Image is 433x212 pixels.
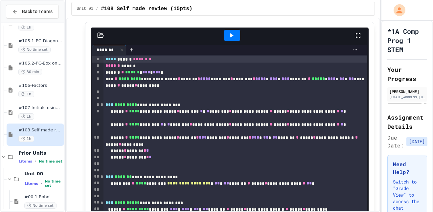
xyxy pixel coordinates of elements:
[18,69,42,75] span: 30 min
[393,160,422,176] h3: Need Help?
[18,105,63,111] span: #107 Initials using shapes
[24,202,57,209] span: No time set
[389,95,425,100] div: [EMAIL_ADDRESS][DOMAIN_NAME]
[6,5,59,19] button: Back to Teams
[96,6,98,11] span: /
[41,181,42,186] span: •
[24,182,38,186] span: 1 items
[18,38,63,44] span: #105.1-PC-Diagonal line
[18,24,34,30] span: 1h
[18,113,34,120] span: 1h
[387,27,427,54] h1: *1A Comp Prog 1 STEM
[35,159,36,164] span: •
[389,88,425,94] div: [PERSON_NAME]
[18,61,63,66] span: #105.2-PC-Box on Box
[24,194,63,200] span: #00.1 Robot
[18,150,63,156] span: Prior Units
[387,3,407,18] div: My Account
[18,91,34,97] span: 1h
[77,6,93,11] span: Unit 01
[18,83,63,88] span: #106-Factors
[45,179,62,188] span: No time set
[39,159,62,164] span: No time set
[22,8,53,15] span: Back to Teams
[18,47,51,53] span: No time set
[406,137,427,146] span: [DATE]
[387,65,427,83] h2: Your Progress
[101,5,192,13] span: #108 Self made review (15pts)
[18,127,63,133] span: #108 Self made review (15pts)
[18,159,32,164] span: 1 items
[18,136,34,142] span: 1h
[387,113,427,131] h2: Assignment Details
[24,171,63,177] span: Unit 00
[387,134,404,149] span: Due Date:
